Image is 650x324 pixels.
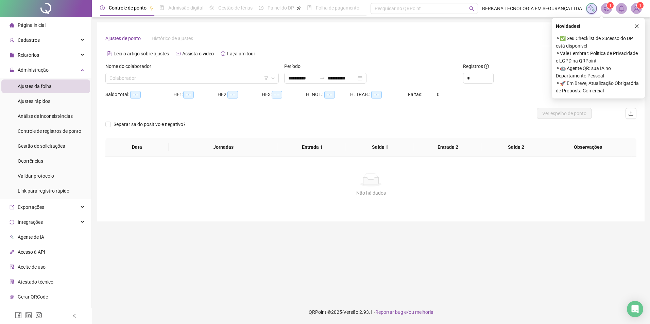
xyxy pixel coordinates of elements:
[603,5,610,12] span: notification
[35,312,42,319] span: instagram
[159,5,164,10] span: file-done
[183,91,194,98] span: --:--
[627,301,643,317] div: Open Intercom Messenger
[284,62,305,70] label: Período
[114,51,169,56] span: Leia o artigo sobre ajustes
[262,91,306,98] div: HE 3:
[182,51,214,56] span: Assista o vídeo
[92,300,650,324] footer: QRPoint © 2025 - 2.93.1 -
[556,65,641,79] span: ⚬ 🤖 Agente QR: sua IA no Departamento Pessoal
[152,36,193,41] span: Histórico de ajustes
[18,128,81,134] span: Controle de registros de ponto
[271,76,275,80] span: down
[18,173,54,179] span: Validar protocolo
[105,62,156,70] label: Nome do colaborador
[350,91,408,98] div: H. TRAB.:
[637,2,644,9] sup: Atualize o seu contato no menu Meus Dados
[268,5,294,11] span: Painel do DP
[371,91,382,98] span: --:--
[307,5,312,10] span: book
[10,205,14,210] span: export
[15,312,22,319] span: facebook
[278,138,346,157] th: Entrada 1
[639,3,642,8] span: 1
[18,234,44,240] span: Agente de IA
[10,280,14,284] span: solution
[297,6,301,10] span: pushpin
[10,23,14,28] span: home
[218,5,253,11] span: Gestão de férias
[227,51,255,56] span: Faça um tour
[105,91,173,98] div: Saldo total:
[18,113,73,119] span: Análise de inconsistências
[173,91,218,98] div: HE 1:
[556,79,641,94] span: ⚬ 🚀 Em Breve, Atualização Obrigatória de Proposta Comercial
[18,67,49,73] span: Administração
[18,52,39,58] span: Relatórios
[609,3,612,8] span: 1
[25,312,32,319] span: linkedin
[109,5,147,11] span: Controle de ponto
[10,265,14,269] span: audit
[556,35,641,50] span: ⚬ ✅ Seu Checklist de Sucesso do DP está disponível
[414,138,482,157] th: Entrada 2
[10,68,14,72] span: lock
[169,138,278,157] th: Jornadas
[375,309,433,315] span: Reportar bug e/ou melhoria
[537,108,592,119] button: Ver espelho de ponto
[100,5,105,10] span: clock-circle
[343,309,358,315] span: Versão
[18,22,46,28] span: Página inicial
[18,204,44,210] span: Exportações
[631,3,642,14] img: 66035
[18,158,43,164] span: Ocorrências
[18,264,46,270] span: Aceite de uso
[324,91,335,98] span: --:--
[607,2,614,9] sup: 1
[408,92,423,97] span: Faltas:
[320,75,325,81] span: swap-right
[10,53,14,57] span: file
[18,84,52,89] span: Ajustes da folha
[105,138,169,157] th: Data
[320,75,325,81] span: to
[618,5,625,12] span: bell
[18,294,48,300] span: Gerar QRCode
[130,91,141,98] span: --:--
[18,37,40,43] span: Cadastros
[10,250,14,254] span: api
[18,143,65,149] span: Gestão de solicitações
[105,36,141,41] span: Ajustes de ponto
[306,91,350,98] div: H. NOT.:
[176,51,181,56] span: youtube
[482,5,582,12] span: BERKANA TECNOLOGIA EM SEGURANÇA LTDA
[264,76,268,80] span: filter
[484,64,489,69] span: info-circle
[107,51,112,56] span: file-text
[149,6,153,10] span: pushpin
[469,6,474,11] span: search
[463,62,489,70] span: Registros
[168,5,203,11] span: Admissão digital
[10,294,14,299] span: qrcode
[628,111,634,116] span: upload
[437,92,440,97] span: 0
[72,313,77,318] span: left
[18,98,50,104] span: Ajustes rápidos
[346,138,414,157] th: Saída 1
[556,50,641,65] span: ⚬ Vale Lembrar: Política de Privacidade e LGPD na QRPoint
[18,219,43,225] span: Integrações
[221,51,225,56] span: history
[482,138,550,157] th: Saída 2
[10,38,14,42] span: user-add
[10,220,14,224] span: sync
[18,188,69,194] span: Link para registro rápido
[18,279,53,285] span: Atestado técnico
[588,5,595,12] img: sparkle-icon.fc2bf0ac1784a2077858766a79e2daf3.svg
[227,91,238,98] span: --:--
[545,138,631,157] th: Observações
[634,24,639,29] span: close
[316,5,359,11] span: Folha de pagamento
[111,121,188,128] span: Separar saldo positivo e negativo?
[209,5,214,10] span: sun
